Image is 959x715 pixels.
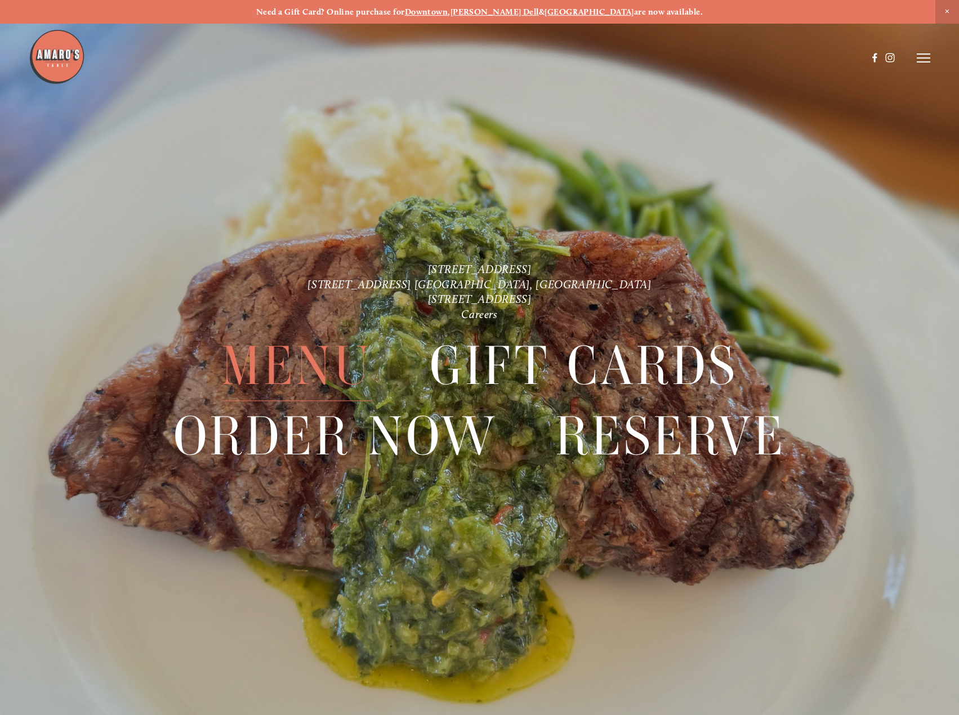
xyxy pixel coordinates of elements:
[450,7,539,17] a: [PERSON_NAME] Dell
[428,292,532,306] a: [STREET_ADDRESS]
[539,7,545,17] strong: &
[428,262,532,276] a: [STREET_ADDRESS]
[545,7,634,17] a: [GEOGRAPHIC_DATA]
[221,331,372,401] span: Menu
[430,331,738,401] span: Gift Cards
[173,401,498,471] a: Order Now
[256,7,405,17] strong: Need a Gift Card? Online purchase for
[221,331,372,400] a: Menu
[307,278,651,291] a: [STREET_ADDRESS] [GEOGRAPHIC_DATA], [GEOGRAPHIC_DATA]
[29,29,85,85] img: Amaro's Table
[634,7,703,17] strong: are now available.
[448,7,450,17] strong: ,
[555,401,786,471] a: Reserve
[461,307,497,321] a: Careers
[430,331,738,400] a: Gift Cards
[405,7,448,17] a: Downtown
